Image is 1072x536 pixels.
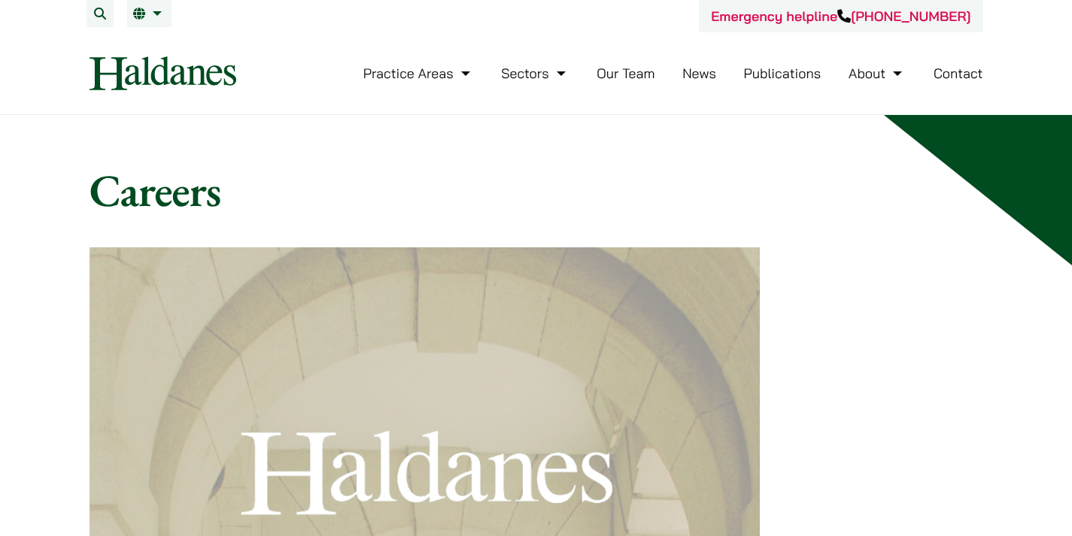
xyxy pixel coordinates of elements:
[849,65,906,82] a: About
[90,163,983,217] h1: Careers
[744,65,821,82] a: Publications
[363,65,474,82] a: Practice Areas
[133,8,166,20] a: EN
[682,65,716,82] a: News
[934,65,983,82] a: Contact
[597,65,654,82] a: Our Team
[501,65,569,82] a: Sectors
[711,8,970,25] a: Emergency helpline[PHONE_NUMBER]
[90,56,236,90] img: Logo of Haldanes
